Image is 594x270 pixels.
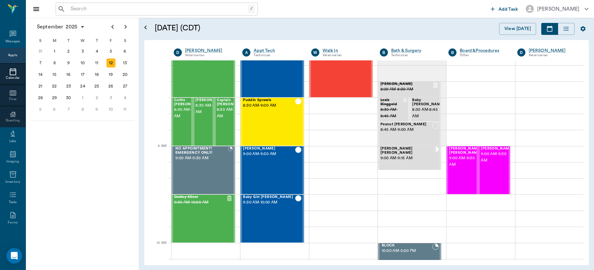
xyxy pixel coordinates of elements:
[529,53,576,58] div: Veterinarian
[323,47,370,54] div: Walk In
[185,47,233,54] a: [PERSON_NAME]
[391,53,439,58] div: Technician
[380,98,403,107] span: Lexis Ringgold
[92,47,101,56] div: Thursday, September 4, 2025
[142,15,149,40] button: Open calendar
[120,47,129,56] div: Saturday, September 6, 2025
[50,93,59,102] div: Monday, September 29, 2025
[6,159,19,164] div: Imaging
[517,48,525,57] div: D
[64,82,73,91] div: Tuesday, September 23, 2025
[106,105,115,114] div: Friday, October 10, 2025
[48,36,62,46] div: M
[499,23,536,35] button: View [DATE]
[92,70,101,79] div: Thursday, September 18, 2025
[104,36,118,46] div: F
[106,70,115,79] div: Friday, September 19, 2025
[78,105,87,114] div: Wednesday, October 8, 2025
[243,98,295,102] span: Puddin Sprawls
[36,70,45,79] div: Sunday, September 14, 2025
[240,49,304,98] div: CHECKED_OUT, 8:00 AM - 8:30 AM
[521,3,594,15] button: [PERSON_NAME]
[243,199,295,206] span: 9:30 AM - 10:00 AM
[254,47,301,54] a: Appt Tech
[92,58,101,67] div: Thursday, September 11, 2025
[90,36,104,46] div: T
[50,105,59,114] div: Monday, October 6, 2025
[382,244,432,248] span: BLOCK
[478,146,510,194] div: CHECKED_IN, 9:00 AM - 9:30 AM
[391,47,439,54] div: Bath & Surgery
[92,82,101,91] div: Thursday, September 25, 2025
[323,53,370,58] div: Veterinarian
[217,107,249,119] span: 8:30 AM - 9:00 AM
[5,39,20,44] div: Messages
[240,98,304,146] div: CHECKED_OUT, 8:30 AM - 9:00 AM
[378,122,441,146] div: NOT_CONFIRMED, 8:45 AM - 9:00 AM
[175,147,228,155] span: NO APPOINTMENT! EMERGENCY ONLY!
[6,248,22,264] div: Open Intercom Messenger
[412,98,445,107] span: Baby [PERSON_NAME]
[106,93,115,102] div: Friday, October 3, 2025
[78,47,87,56] div: Wednesday, September 3, 2025
[64,22,79,31] span: 2025
[382,248,432,254] span: 10:00 AM - 5:00 PM
[171,98,193,146] div: CHECKED_OUT, 8:30 AM - 9:00 AM
[460,47,507,54] a: Board &Procedures
[64,58,73,67] div: Tuesday, September 9, 2025
[242,48,250,57] div: A
[171,194,235,243] div: CANCELED, 9:30 AM - 10:00 AM
[243,151,295,157] span: 9:00 AM - 9:30 AM
[195,98,228,102] span: [PERSON_NAME]
[460,53,507,58] div: Other
[149,240,166,256] div: 10 AM
[410,98,441,122] div: CHECKED_IN, 8:30 AM - 8:45 AM
[193,98,214,146] div: CHECKED_OUT, 8:30 AM - 9:00 AM
[378,146,441,170] div: CHECKED_IN, 9:00 AM - 9:15 AM
[380,86,432,93] span: 8:20 AM - 8:30 AM
[92,93,101,102] div: Thursday, October 2, 2025
[36,105,45,114] div: Sunday, October 5, 2025
[64,70,73,79] div: Tuesday, September 16, 2025
[9,200,17,205] div: Tasks
[30,3,43,16] button: Close drawer
[92,105,101,114] div: Thursday, October 9, 2025
[488,3,521,15] button: Add Task
[120,105,129,114] div: Saturday, October 11, 2025
[33,36,48,46] div: S
[120,93,129,102] div: Saturday, October 4, 2025
[149,143,166,159] div: 9 AM
[185,53,233,58] div: Veterinarian
[380,127,432,133] span: 8:45 AM - 9:00 AM
[174,199,226,206] span: 9:30 AM - 10:00 AM
[106,20,119,33] button: Previous page
[8,53,17,58] div: Appts
[195,102,228,115] span: 8:30 AM - 9:00 AM
[481,147,513,151] span: [PERSON_NAME]
[380,48,388,57] div: B
[380,82,432,86] span: [PERSON_NAME]
[537,5,579,13] div: [PERSON_NAME]
[120,70,129,79] div: Saturday, September 20, 2025
[412,107,445,119] span: 8:30 AM - 8:45 AM
[118,36,132,46] div: S
[380,107,403,119] span: 8:30 AM - 8:45 AM
[120,82,129,91] div: Saturday, September 27, 2025
[50,58,59,67] div: Monday, September 8, 2025
[64,47,73,56] div: Tuesday, September 2, 2025
[34,20,88,33] button: September2025
[120,58,129,67] div: Saturday, September 13, 2025
[61,36,76,46] div: T
[174,98,206,107] span: Cattle [PERSON_NAME]
[243,195,295,199] span: Baby Girl [PERSON_NAME]
[78,93,87,102] div: Wednesday, October 1, 2025
[106,47,115,56] div: Friday, September 5, 2025
[449,155,481,168] span: 9:00 AM - 9:30 AM
[380,122,432,127] span: Peanut [PERSON_NAME]
[68,5,248,14] input: Search
[36,93,45,102] div: Sunday, September 28, 2025
[9,139,16,144] div: Labs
